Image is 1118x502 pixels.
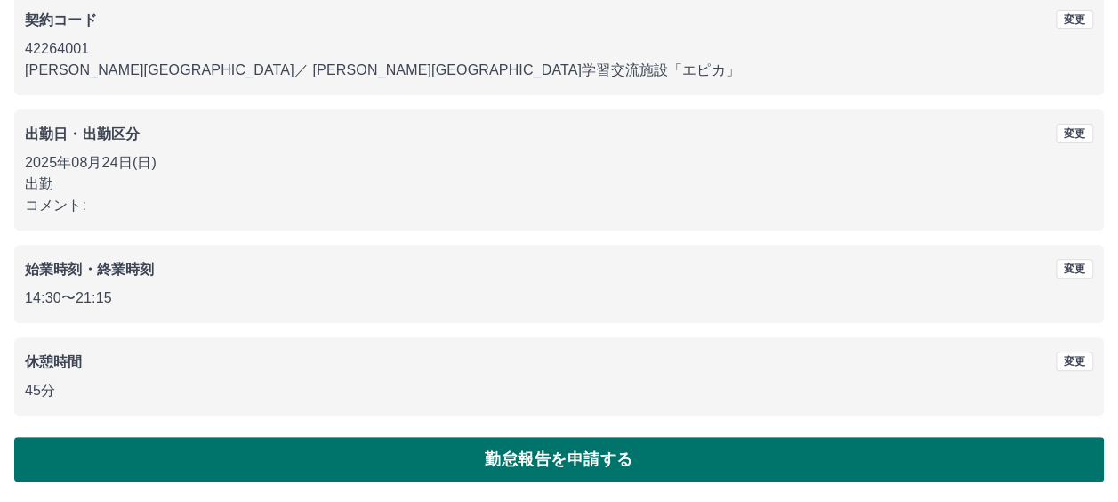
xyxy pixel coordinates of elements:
button: 変更 [1056,10,1093,29]
button: 変更 [1056,352,1093,371]
button: 勤怠報告を申請する [14,437,1104,482]
p: 出勤 [25,174,1093,195]
p: コメント: [25,195,1093,216]
p: 14:30 〜 21:15 [25,287,1093,309]
b: 出勤日・出勤区分 [25,126,140,142]
b: 契約コード [25,12,97,28]
p: [PERSON_NAME][GEOGRAPHIC_DATA] ／ [PERSON_NAME][GEOGRAPHIC_DATA]学習交流施設「エピカ」 [25,60,1093,81]
p: 2025年08月24日(日) [25,152,1093,174]
p: 45分 [25,380,1093,401]
button: 変更 [1056,259,1093,279]
b: 始業時刻・終業時刻 [25,262,154,277]
b: 休憩時間 [25,354,83,369]
button: 変更 [1056,124,1093,143]
p: 42264001 [25,38,1093,60]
